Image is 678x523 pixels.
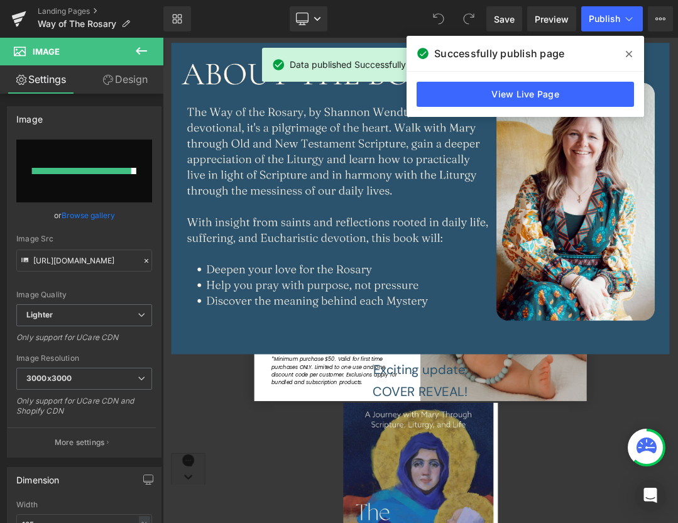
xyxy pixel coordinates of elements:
div: Image Resolution [16,354,152,363]
button: More settings [8,427,156,457]
span: Image [33,47,60,57]
a: Landing Pages [38,6,163,16]
input: Link [16,250,152,272]
p: More settings [55,437,105,448]
button: More [648,6,673,31]
span: Way of The Rosary [38,19,116,29]
div: Image Quality [16,290,152,299]
span: Preview [535,13,569,26]
b: Lighter [26,310,53,319]
div: Image [16,107,43,124]
div: Dimension [16,468,60,485]
span: Save [494,13,515,26]
div: Image Src [16,234,152,243]
b: 3000x3000 [26,373,72,383]
div: or [16,209,152,222]
span: Publish [589,14,620,24]
a: Design [84,65,166,94]
span: Data published Successfully. [290,58,408,72]
a: Browse gallery [62,204,115,226]
a: Preview [527,6,576,31]
button: Redo [456,6,481,31]
span: Successfully publish page [434,46,564,61]
div: Only support for UCare CDN [16,333,152,351]
a: View Live Page [417,82,634,107]
button: Publish [581,6,643,31]
a: New Library [163,6,191,31]
div: Open Intercom Messenger [635,480,665,510]
div: Only support for UCare CDN and Shopify CDN [16,396,152,424]
button: Undo [426,6,451,31]
div: Width [16,500,152,509]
